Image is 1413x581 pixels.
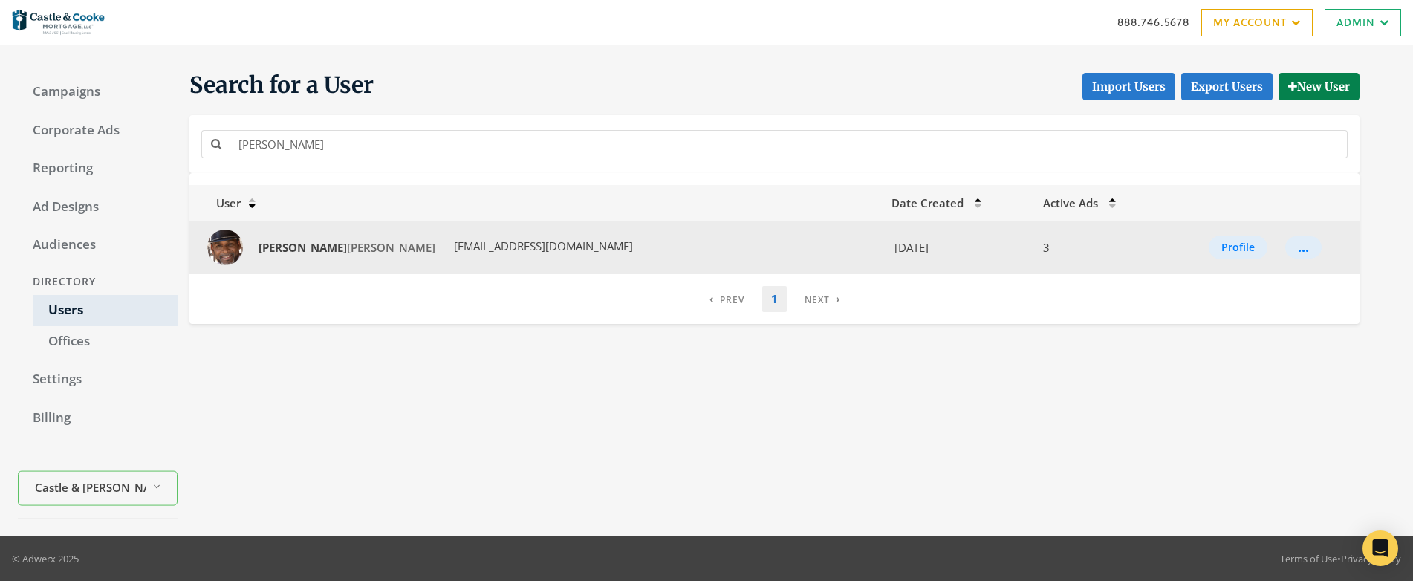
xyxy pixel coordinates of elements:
[1117,14,1189,30] a: 888.746.5678
[1209,236,1267,259] button: Profile
[189,71,374,100] span: Search for a User
[1082,73,1175,100] button: Import Users
[1201,9,1313,36] a: My Account
[18,268,178,296] div: Directory
[1341,552,1401,565] a: Privacy Policy
[1280,551,1401,566] div: •
[1181,73,1273,100] a: Export Users
[883,221,1034,274] td: [DATE]
[1325,9,1401,36] a: Admin
[249,234,445,262] a: [PERSON_NAME][PERSON_NAME]
[451,238,633,253] span: [EMAIL_ADDRESS][DOMAIN_NAME]
[762,286,787,312] a: 1
[891,195,964,210] span: Date Created
[1362,530,1398,566] div: Open Intercom Messenger
[1298,247,1309,248] div: ...
[12,551,79,566] p: © Adwerx 2025
[259,240,435,255] span: [PERSON_NAME]
[33,295,178,326] a: Users
[33,326,178,357] a: Offices
[230,130,1348,158] input: Search for a name or email address
[701,286,849,312] nav: pagination
[1285,236,1322,259] button: ...
[18,192,178,223] a: Ad Designs
[12,4,105,41] img: Adwerx
[1279,73,1360,100] button: New User
[18,77,178,108] a: Campaigns
[18,230,178,261] a: Audiences
[18,153,178,184] a: Reporting
[207,230,243,265] img: Tony Munoz profile
[211,138,221,149] i: Search for a name or email address
[18,364,178,395] a: Settings
[198,195,241,210] span: User
[18,403,178,434] a: Billing
[18,471,178,506] button: Castle & [PERSON_NAME] Mortgage
[1034,221,1160,274] td: 3
[18,115,178,146] a: Corporate Ads
[35,478,146,496] span: Castle & [PERSON_NAME] Mortgage
[259,240,347,255] strong: [PERSON_NAME]
[1043,195,1098,210] span: Active Ads
[1280,552,1337,565] a: Terms of Use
